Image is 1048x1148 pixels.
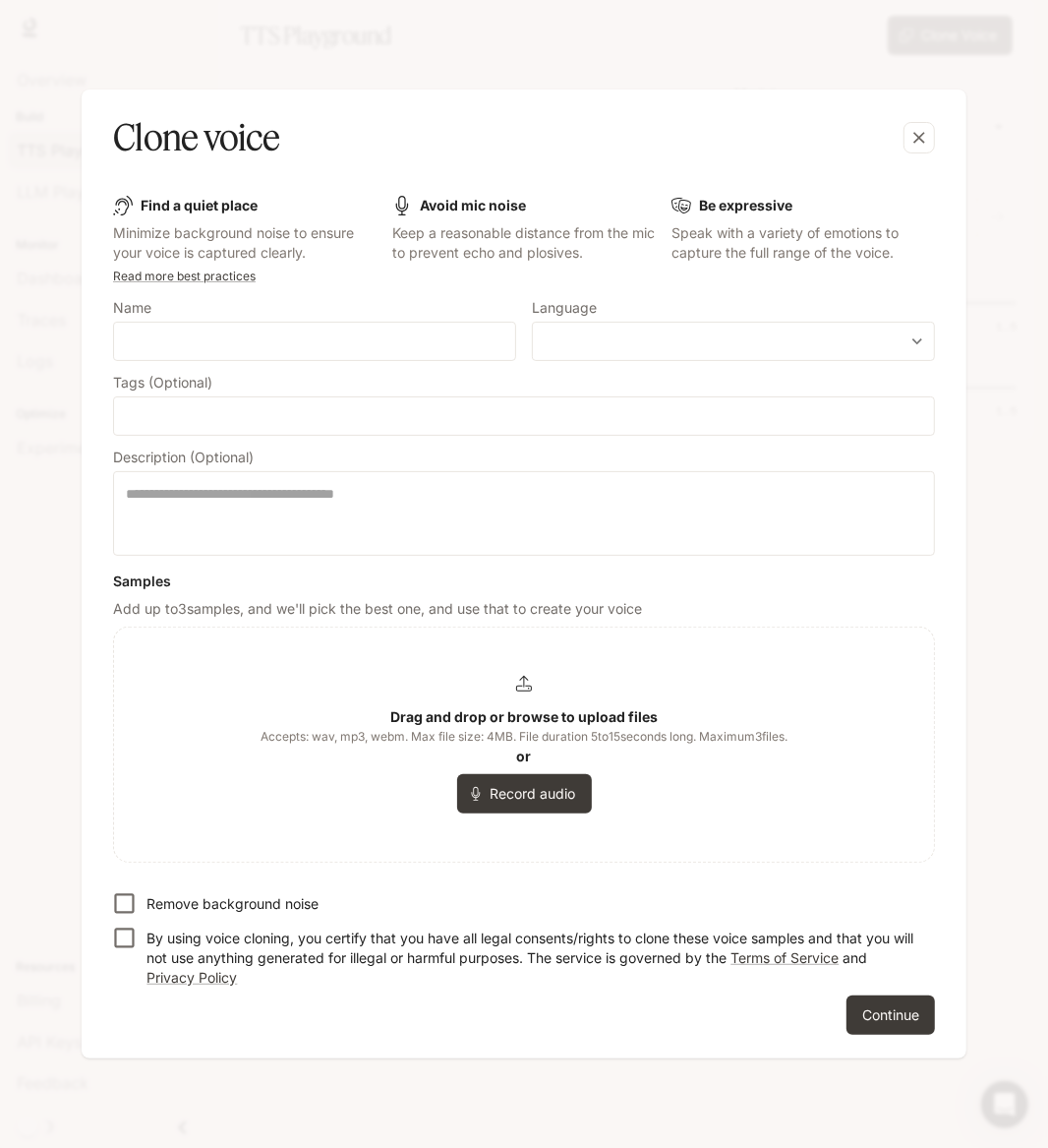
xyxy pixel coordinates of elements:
[390,708,658,725] b: Drag and drop or browse to upload files
[671,223,935,263] p: Speak with a variety of emotions to capture the full range of the voice.
[113,599,935,619] p: Add up to 3 samples, and we'll pick the best one, and use that to create your voice
[146,894,319,914] p: Remove background noise
[113,451,254,464] p: Description (Optional)
[146,929,919,988] p: By using voice cloning, you certify that you have all legal consents/rights to clone these voice ...
[141,197,258,213] b: Find a quiet place
[533,332,934,351] div: ​
[532,301,597,315] p: Language
[730,949,839,966] a: Terms of Service
[113,269,256,283] a: Read more best practices
[113,113,279,162] h5: Clone voice
[113,572,935,591] h6: Samples
[261,727,787,747] span: Accepts: wav, mp3, webm. Max file size: 4MB. File duration 5 to 15 seconds long. Maximum 3 files.
[457,774,592,814] button: Record audio
[113,223,377,263] p: Minimize background noise to ensure your voice is captured clearly.
[113,376,212,390] p: Tags (Optional)
[699,197,792,213] b: Be expressive
[146,969,237,986] a: Privacy Policy
[392,223,656,263] p: Keep a reasonable distance from the mic to prevent echo and plosives.
[846,996,935,1035] button: Continue
[113,301,151,315] p: Name
[420,197,526,213] b: Avoid mic noise
[517,748,532,764] b: or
